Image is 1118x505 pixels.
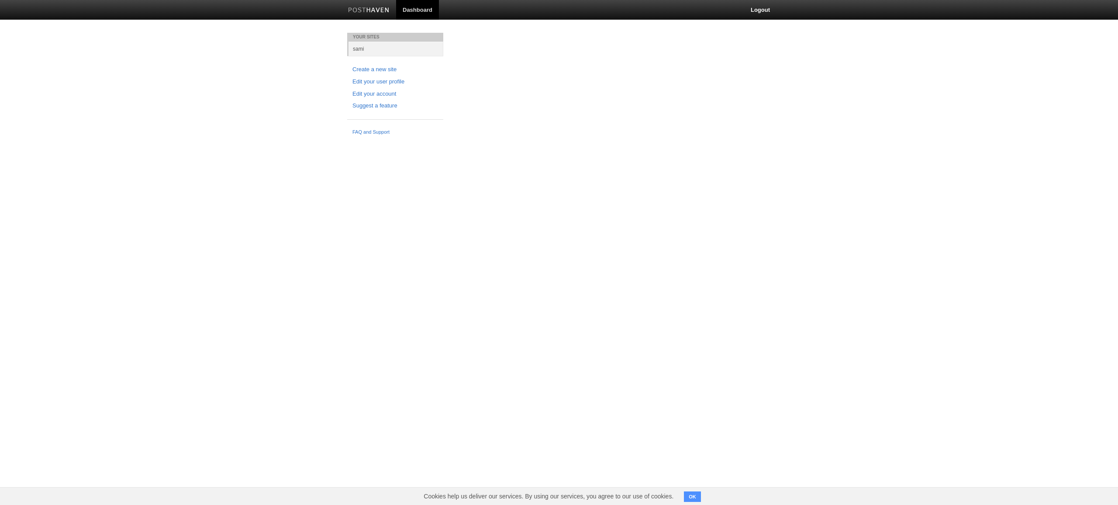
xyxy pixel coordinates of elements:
a: FAQ and Support [352,128,438,136]
a: Create a new site [352,65,438,74]
li: Your Sites [347,33,443,42]
a: Suggest a feature [352,101,438,111]
img: Posthaven-bar [348,7,390,14]
a: Edit your user profile [352,77,438,86]
a: sami [349,42,443,56]
button: OK [684,491,701,502]
span: Cookies help us deliver our services. By using our services, you agree to our use of cookies. [415,488,682,505]
a: Edit your account [352,90,438,99]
